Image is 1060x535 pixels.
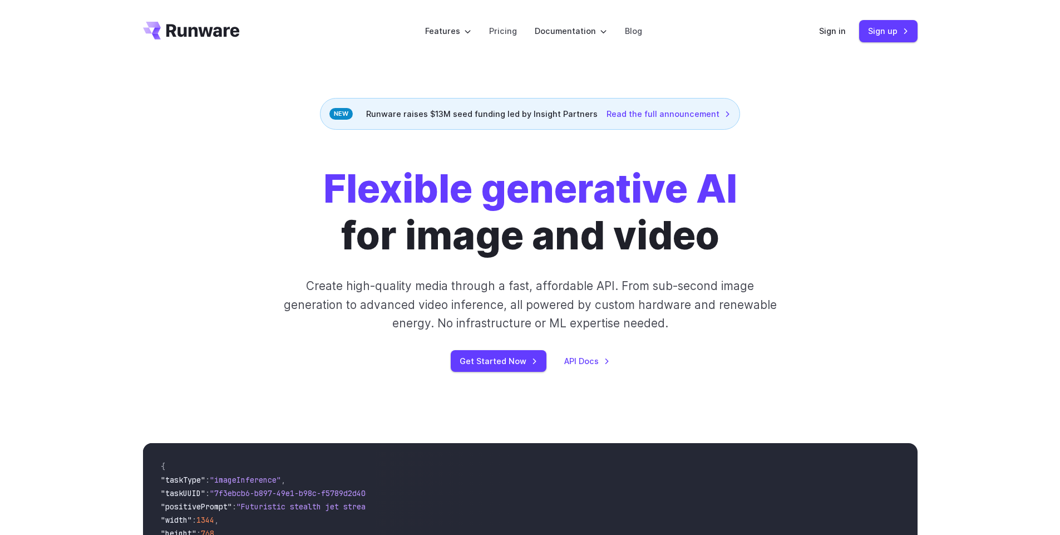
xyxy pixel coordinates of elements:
[320,98,740,130] div: Runware raises $13M seed funding led by Insight Partners
[161,462,165,472] span: {
[282,277,778,332] p: Create high-quality media through a fast, affordable API. From sub-second image generation to adv...
[819,24,846,37] a: Sign in
[535,24,607,37] label: Documentation
[236,502,642,512] span: "Futuristic stealth jet streaking through a neon-lit cityscape with glowing purple exhaust"
[205,475,210,485] span: :
[323,165,737,212] strong: Flexible generative AI
[205,488,210,498] span: :
[210,488,379,498] span: "7f3ebcb6-b897-49e1-b98c-f5789d2d40d7"
[161,502,232,512] span: "positivePrompt"
[859,20,918,42] a: Sign up
[607,107,731,120] a: Read the full announcement
[192,515,196,525] span: :
[425,24,471,37] label: Features
[281,475,285,485] span: ,
[214,515,219,525] span: ,
[196,515,214,525] span: 1344
[232,502,236,512] span: :
[210,475,281,485] span: "imageInference"
[625,24,642,37] a: Blog
[161,475,205,485] span: "taskType"
[161,488,205,498] span: "taskUUID"
[143,22,240,40] a: Go to /
[323,165,737,259] h1: for image and video
[451,350,546,372] a: Get Started Now
[489,24,517,37] a: Pricing
[161,515,192,525] span: "width"
[564,355,610,367] a: API Docs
